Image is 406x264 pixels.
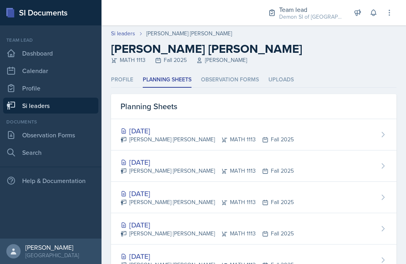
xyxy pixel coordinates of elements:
a: Calendar [3,63,98,79]
div: [PERSON_NAME] [25,243,79,251]
div: [GEOGRAPHIC_DATA] [25,251,79,259]
div: Documents [3,118,98,125]
div: MATH 1113 Fall 2025 [PERSON_NAME] [111,56,396,64]
div: Planning Sheets [111,94,396,119]
div: [PERSON_NAME] [PERSON_NAME] MATH 1113 Fall 2025 [121,229,294,238]
a: Si leaders [3,98,98,114]
a: Dashboard [3,45,98,61]
h2: [PERSON_NAME] [PERSON_NAME] [111,42,396,56]
li: Planning Sheets [143,72,192,88]
a: Search [3,145,98,160]
div: Demon SI of [GEOGRAPHIC_DATA] / Fall 2025 [279,13,343,21]
li: Observation Forms [201,72,259,88]
div: [DATE] [121,251,294,262]
div: Team lead [3,37,98,44]
a: [DATE] [PERSON_NAME] [PERSON_NAME]MATH 1113Fall 2025 [111,150,396,182]
div: [PERSON_NAME] [PERSON_NAME] MATH 1113 Fall 2025 [121,198,294,206]
a: [DATE] [PERSON_NAME] [PERSON_NAME]MATH 1113Fall 2025 [111,119,396,150]
div: [DATE] [121,157,294,168]
a: Profile [3,80,98,96]
div: [PERSON_NAME] [PERSON_NAME] [146,29,232,38]
a: Si leaders [111,29,135,38]
a: Observation Forms [3,127,98,143]
div: [PERSON_NAME] [PERSON_NAME] MATH 1113 Fall 2025 [121,135,294,144]
a: [DATE] [PERSON_NAME] [PERSON_NAME]MATH 1113Fall 2025 [111,182,396,213]
a: [DATE] [PERSON_NAME] [PERSON_NAME]MATH 1113Fall 2025 [111,213,396,245]
div: [DATE] [121,220,294,230]
div: [DATE] [121,188,294,199]
div: [PERSON_NAME] [PERSON_NAME] MATH 1113 Fall 2025 [121,167,294,175]
div: Help & Documentation [3,173,98,189]
div: Team lead [279,5,343,14]
div: [DATE] [121,125,294,136]
li: Uploads [268,72,294,88]
li: Profile [111,72,133,88]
